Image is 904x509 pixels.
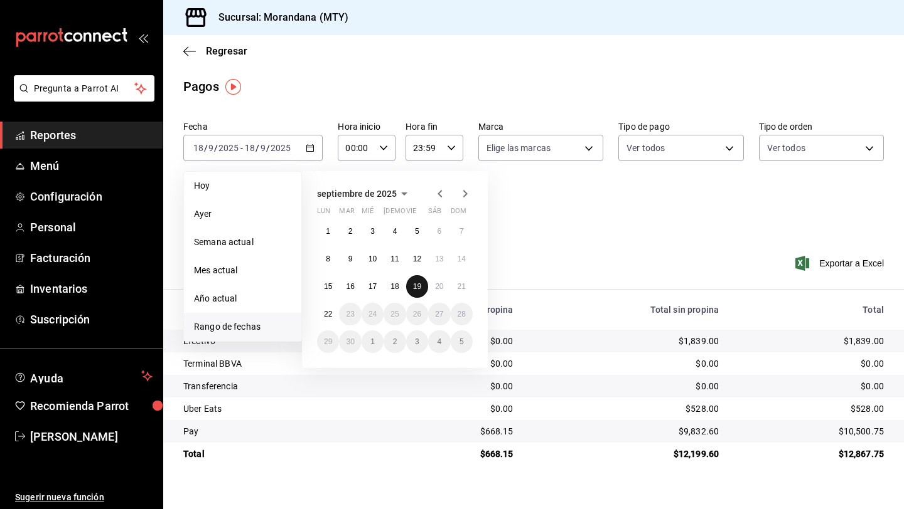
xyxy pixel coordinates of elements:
[317,207,330,220] abbr: lunes
[362,303,384,325] button: 24 de septiembre de 2025
[428,248,450,270] button: 13 de septiembre de 2025
[324,337,332,346] abbr: 29 de septiembre de 2025
[326,227,330,236] abbr: 1 de septiembre de 2025
[244,143,256,153] input: --
[384,207,458,220] abbr: jueves
[30,157,153,174] span: Menú
[194,292,291,305] span: Año actual
[256,143,259,153] span: /
[451,207,466,220] abbr: domingo
[437,337,441,346] abbr: 4 de octubre de 2025
[437,227,441,236] abbr: 6 de septiembre de 2025
[384,330,406,353] button: 2 de octubre de 2025
[627,142,665,154] span: Ver todos
[739,335,884,347] div: $1,839.00
[415,227,419,236] abbr: 5 de septiembre de 2025
[324,310,332,318] abbr: 22 de septiembre de 2025
[460,227,464,236] abbr: 7 de septiembre de 2025
[458,310,466,318] abbr: 28 de septiembre de 2025
[14,75,154,102] button: Pregunta a Parrot AI
[183,402,390,415] div: Uber Eats
[214,143,218,153] span: /
[339,275,361,298] button: 16 de septiembre de 2025
[15,491,153,504] span: Sugerir nueva función
[369,255,377,263] abbr: 10 de septiembre de 2025
[460,337,464,346] abbr: 5 de octubre de 2025
[208,143,214,153] input: --
[413,282,421,291] abbr: 19 de septiembre de 2025
[9,91,154,104] a: Pregunta a Parrot AI
[767,142,805,154] span: Ver todos
[534,448,719,460] div: $12,199.60
[30,280,153,297] span: Inventarios
[348,255,353,263] abbr: 9 de septiembre de 2025
[451,248,473,270] button: 14 de septiembre de 2025
[362,207,374,220] abbr: miércoles
[317,303,339,325] button: 22 de septiembre de 2025
[413,255,421,263] abbr: 12 de septiembre de 2025
[362,220,384,243] button: 3 de septiembre de 2025
[204,143,208,153] span: /
[338,122,395,131] label: Hora inicio
[346,282,354,291] abbr: 16 de septiembre de 2025
[739,425,884,438] div: $10,500.75
[206,45,247,57] span: Regresar
[428,207,441,220] abbr: sábado
[183,45,247,57] button: Regresar
[384,275,406,298] button: 18 de septiembre de 2025
[370,337,375,346] abbr: 1 de octubre de 2025
[194,179,291,192] span: Hoy
[406,207,416,220] abbr: viernes
[194,207,291,221] span: Ayer
[138,33,148,43] button: open_drawer_menu
[451,275,473,298] button: 21 de septiembre de 2025
[406,248,428,270] button: 12 de septiembre de 2025
[413,310,421,318] abbr: 26 de septiembre de 2025
[478,122,603,131] label: Marca
[393,337,397,346] abbr: 2 de octubre de 2025
[30,219,153,236] span: Personal
[30,397,153,414] span: Recomienda Parrot
[458,255,466,263] abbr: 14 de septiembre de 2025
[270,143,291,153] input: ----
[369,310,377,318] abbr: 24 de septiembre de 2025
[406,122,463,131] label: Hora fin
[406,220,428,243] button: 5 de septiembre de 2025
[339,303,361,325] button: 23 de septiembre de 2025
[410,402,514,415] div: $0.00
[410,380,514,392] div: $0.00
[739,305,884,315] div: Total
[451,303,473,325] button: 28 de septiembre de 2025
[428,220,450,243] button: 6 de septiembre de 2025
[435,255,443,263] abbr: 13 de septiembre de 2025
[534,305,719,315] div: Total sin propina
[458,282,466,291] abbr: 21 de septiembre de 2025
[384,248,406,270] button: 11 de septiembre de 2025
[266,143,270,153] span: /
[317,275,339,298] button: 15 de septiembre de 2025
[435,282,443,291] abbr: 20 de septiembre de 2025
[348,227,353,236] abbr: 2 de septiembre de 2025
[487,142,551,154] span: Elige las marcas
[317,220,339,243] button: 1 de septiembre de 2025
[30,127,153,144] span: Reportes
[406,303,428,325] button: 26 de septiembre de 2025
[428,303,450,325] button: 27 de septiembre de 2025
[759,122,884,131] label: Tipo de orden
[260,143,266,153] input: --
[798,256,884,271] button: Exportar a Excel
[390,282,399,291] abbr: 18 de septiembre de 2025
[225,79,241,95] img: Tooltip marker
[339,207,354,220] abbr: martes
[339,248,361,270] button: 9 de septiembre de 2025
[362,248,384,270] button: 10 de septiembre de 2025
[183,380,390,392] div: Transferencia
[183,448,390,460] div: Total
[317,330,339,353] button: 29 de septiembre de 2025
[534,402,719,415] div: $528.00
[324,282,332,291] abbr: 15 de septiembre de 2025
[183,122,323,131] label: Fecha
[34,82,135,95] span: Pregunta a Parrot AI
